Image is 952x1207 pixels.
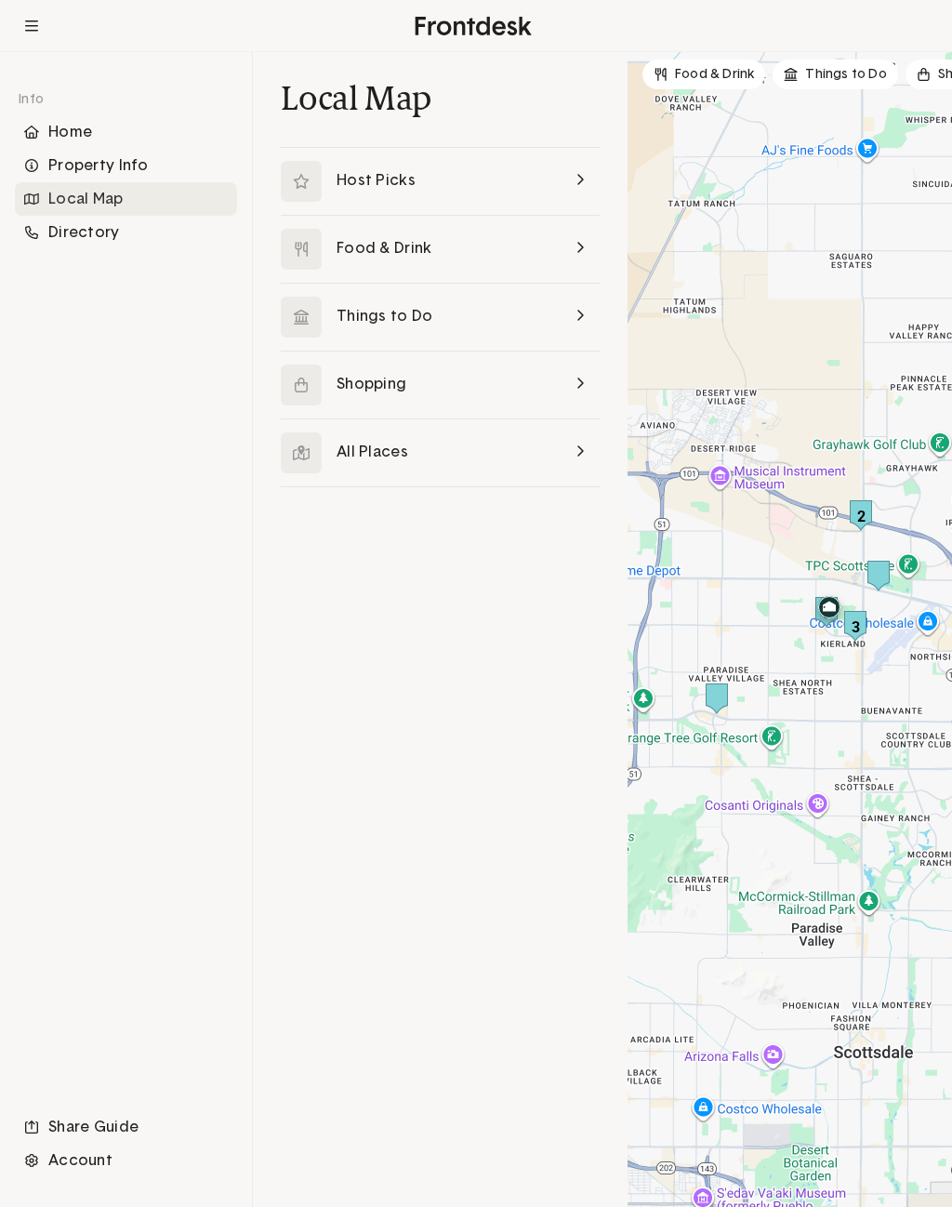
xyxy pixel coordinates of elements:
li: 1 of 3 [642,60,765,89]
li: Navigation item [15,1110,237,1144]
li: Navigation item [15,1144,237,1177]
li: Navigation item [15,115,237,149]
div: Share Guide [15,1110,237,1144]
li: Navigation item [15,149,237,182]
div: Account [15,1144,237,1177]
li: 2 of 3 [773,60,897,89]
div: 2 [842,493,879,538]
h1: Local Map [281,80,600,117]
div: Property Info [15,149,237,182]
button: Food & Drink [642,60,765,89]
li: Navigation item [15,216,237,249]
li: Navigation item [15,182,237,216]
div: Home [15,115,237,149]
div: 3 [837,603,874,649]
button: Things to Do [773,60,897,89]
div: Directory [15,216,237,249]
div: Local Map [15,182,237,216]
